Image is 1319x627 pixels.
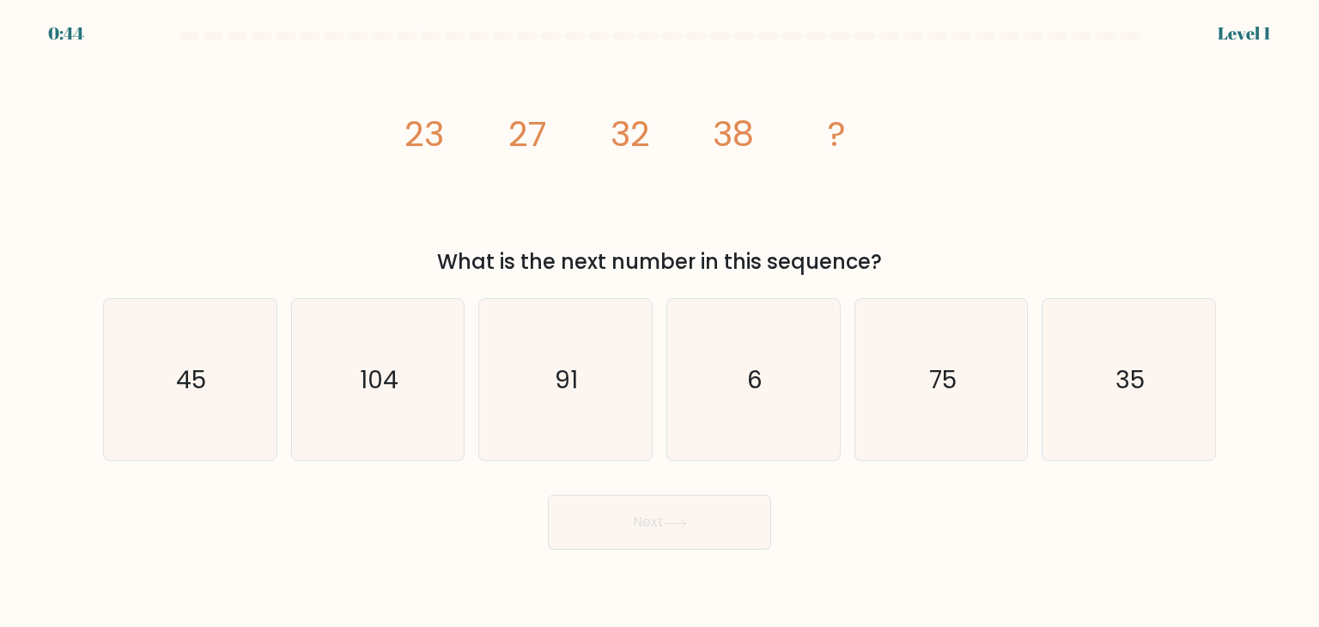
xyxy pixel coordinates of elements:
[508,110,547,158] tspan: 27
[1115,362,1145,397] text: 35
[404,110,444,158] tspan: 23
[113,247,1206,277] div: What is the next number in this sequence?
[929,362,957,397] text: 75
[1218,21,1271,46] div: Level 1
[360,362,398,397] text: 104
[611,110,650,158] tspan: 32
[828,110,846,158] tspan: ?
[713,110,754,158] tspan: 38
[556,362,579,397] text: 91
[747,362,763,397] text: 6
[48,21,84,46] div: 0:44
[177,362,207,397] text: 45
[548,495,771,550] button: Next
